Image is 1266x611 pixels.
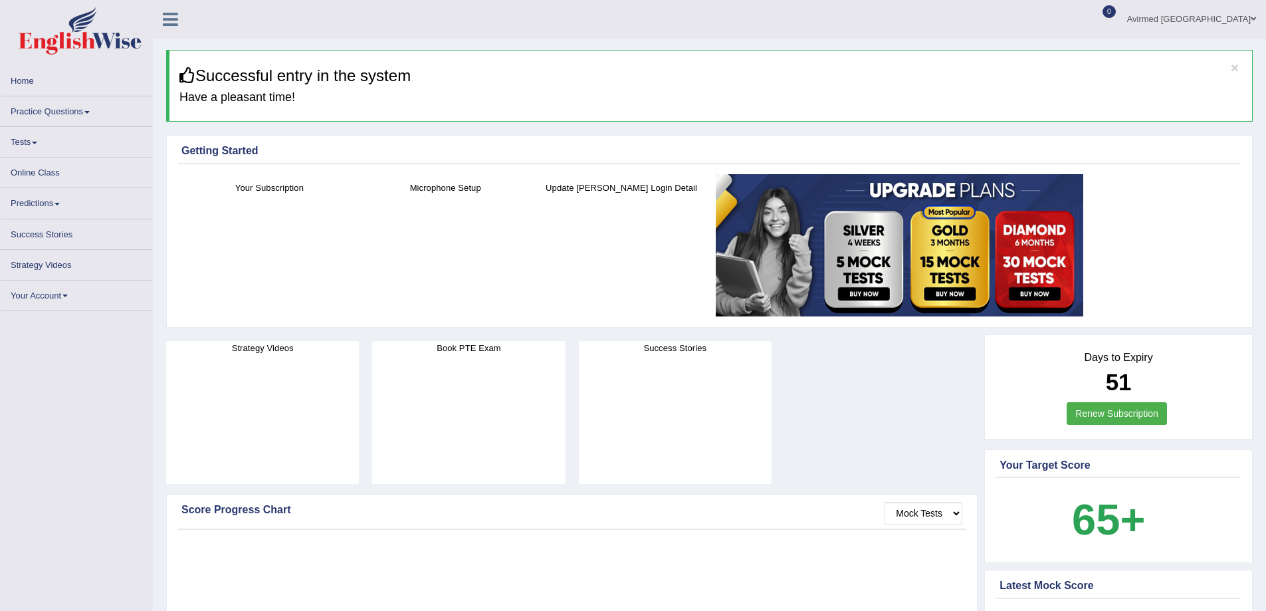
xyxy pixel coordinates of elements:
[540,181,703,195] h4: Update [PERSON_NAME] Login Detail
[1000,578,1237,594] div: Latest Mock Score
[579,341,772,355] h4: Success Stories
[179,91,1242,104] h4: Have a pleasant time!
[372,341,565,355] h4: Book PTE Exam
[1,281,152,306] a: Your Account
[716,174,1083,316] img: small5.jpg
[188,181,351,195] h4: Your Subscription
[1,158,152,183] a: Online Class
[1000,352,1237,364] h4: Days to Expiry
[1067,402,1167,425] a: Renew Subscription
[1,96,152,122] a: Practice Questions
[1,66,152,92] a: Home
[1231,61,1239,74] button: ×
[1,188,152,214] a: Predictions
[179,67,1242,84] h3: Successful entry in the system
[1,127,152,153] a: Tests
[1000,457,1237,473] div: Your Target Score
[166,341,359,355] h4: Strategy Videos
[181,502,962,518] div: Score Progress Chart
[1,250,152,276] a: Strategy Videos
[1072,495,1145,544] b: 65+
[1103,5,1116,18] span: 0
[1,219,152,245] a: Success Stories
[1106,369,1132,395] b: 51
[181,143,1237,159] div: Getting Started
[364,181,527,195] h4: Microphone Setup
